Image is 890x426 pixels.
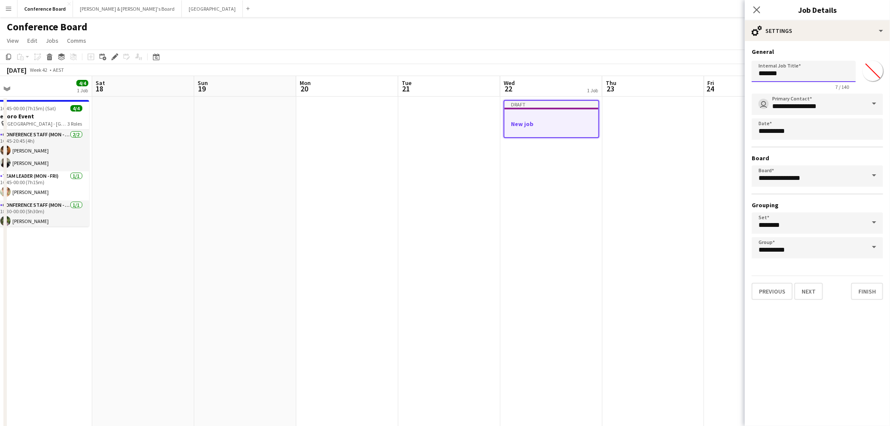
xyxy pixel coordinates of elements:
a: Comms [64,35,90,46]
a: Jobs [42,35,62,46]
h3: General [752,48,883,56]
a: Edit [24,35,41,46]
span: 19 [196,84,208,94]
span: Wed [504,79,515,87]
span: 18 [94,84,105,94]
button: [PERSON_NAME] & [PERSON_NAME]'s Board [73,0,182,17]
span: Sun [198,79,208,87]
span: 23 [604,84,616,94]
div: 1 Job [587,87,598,94]
span: Week 42 [28,67,50,73]
span: 24 [706,84,715,94]
span: Mon [300,79,311,87]
app-job-card: DraftNew job [504,100,599,138]
button: Next [794,283,823,300]
h3: Job Details [745,4,890,15]
span: 3 Roles [68,120,82,127]
span: 21 [400,84,411,94]
span: Edit [27,37,37,44]
h1: Conference Board [7,21,88,33]
div: 1 Job [77,87,88,94]
span: 4/4 [70,105,82,112]
h3: Board [752,154,883,162]
span: 22 [502,84,515,94]
div: AEST [53,67,64,73]
div: [DATE] [7,66,26,74]
h3: New job [505,120,598,128]
span: Fri [708,79,715,87]
span: View [7,37,19,44]
button: Conference Board [18,0,73,17]
span: Sat [96,79,105,87]
div: Settings [745,21,890,41]
span: Comms [67,37,86,44]
button: [GEOGRAPHIC_DATA] [182,0,243,17]
span: Thu [606,79,616,87]
span: 16:45-00:00 (7h15m) (Sat) [0,105,56,112]
div: Draft [505,101,598,108]
span: 20 [298,84,311,94]
button: Finish [851,283,883,300]
a: View [3,35,22,46]
h3: Grouping [752,201,883,209]
span: Jobs [46,37,58,44]
span: 7 / 140 [829,84,856,90]
span: Tue [402,79,411,87]
span: [GEOGRAPHIC_DATA] - [GEOGRAPHIC_DATA] [6,120,68,127]
button: Previous [752,283,793,300]
span: 4/4 [76,80,88,86]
